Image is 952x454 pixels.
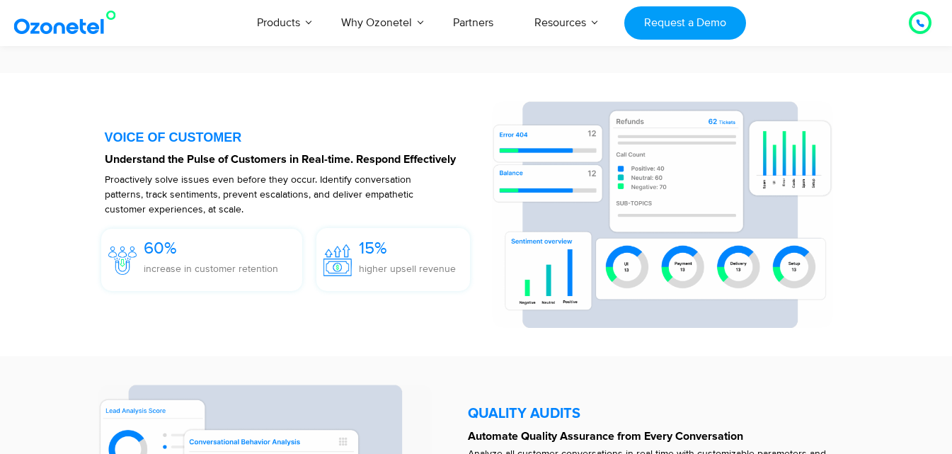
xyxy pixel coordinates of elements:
[359,238,387,259] span: 15%
[624,6,745,40] a: Request a Demo
[468,407,848,421] h5: QUALITY AUDITS
[359,261,456,276] p: higher upsell revenue
[144,261,278,276] p: increase in customer retention
[105,131,478,144] div: VOICE OF CUSTOMER
[108,246,137,275] img: 60%
[323,244,352,276] img: 15%
[105,154,456,165] strong: Understand the Pulse of Customers in Real-time. Respond Effectively
[105,172,442,217] p: Proactively solve issues even before they occur. Identify conversation patterns, track sentiments...
[144,238,177,259] span: 60%
[468,431,743,442] strong: Automate Quality Assurance from Every Conversation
